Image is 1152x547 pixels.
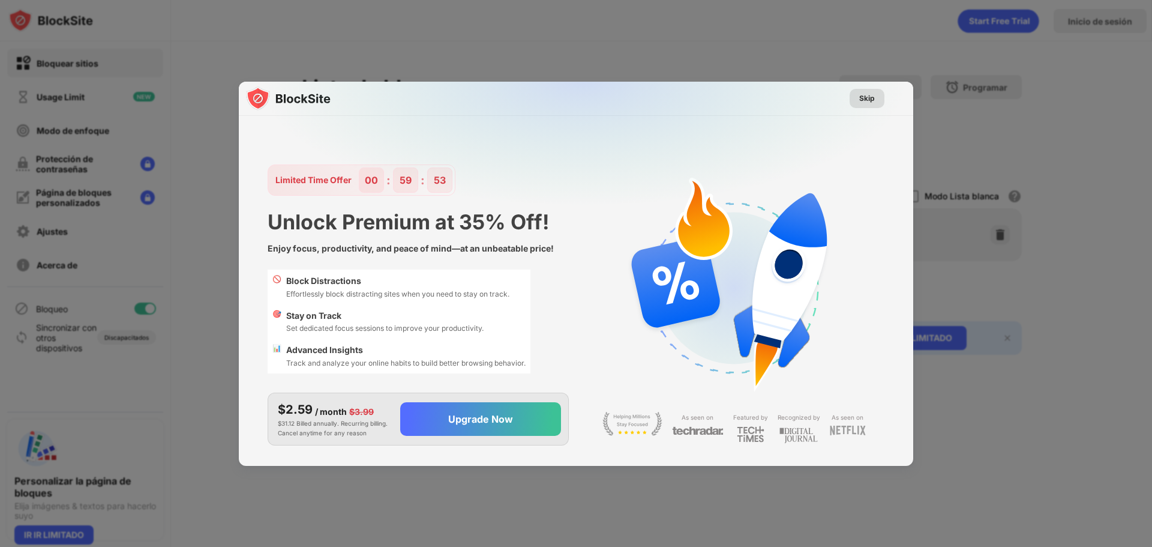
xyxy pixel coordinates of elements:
div: / month [315,405,347,419]
img: gradient.svg [246,82,920,319]
div: $2.59 [278,400,313,419]
img: light-stay-focus.svg [602,412,662,436]
div: Advanced Insights [286,343,526,357]
img: light-techtimes.svg [737,426,764,443]
div: As seen on [682,412,713,423]
div: 📊 [272,343,281,369]
div: $3.99 [349,405,374,419]
div: As seen on [832,412,863,423]
div: $31.12 Billed annually. Recurring billing. Cancel anytime for any reason [278,400,391,438]
div: Track and analyze your online habits to build better browsing behavior. [286,357,526,369]
div: Skip [859,92,875,104]
img: light-digital-journal.svg [779,426,818,446]
img: light-netflix.svg [830,426,866,435]
div: Featured by [733,412,768,423]
div: Set dedicated focus sessions to improve your productivity. [286,322,484,334]
div: Upgrade Now [448,413,513,425]
div: Recognized by [778,412,820,423]
div: 🎯 [272,309,281,334]
img: light-techradar.svg [672,426,724,436]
